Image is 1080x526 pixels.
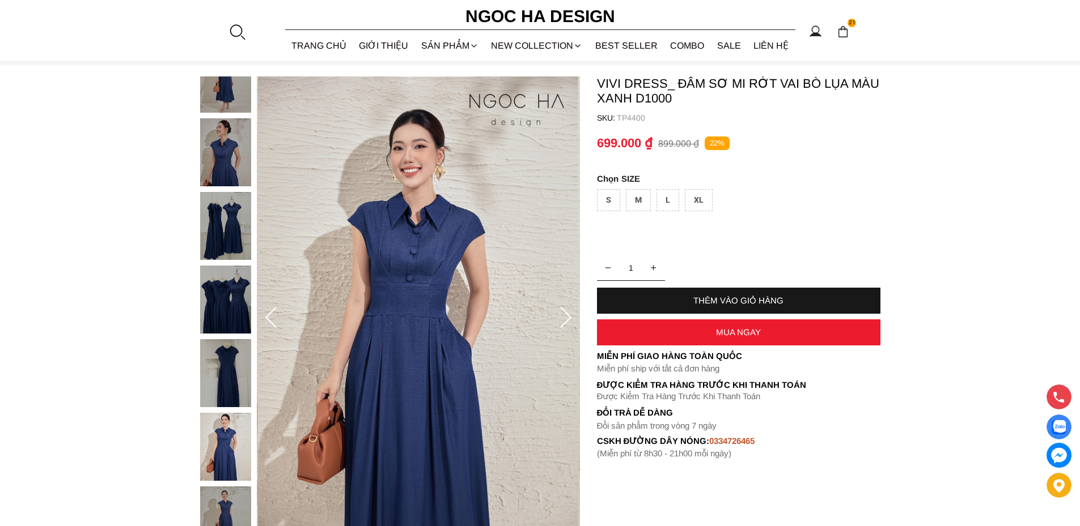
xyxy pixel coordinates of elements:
[1047,414,1071,439] a: Display image
[597,113,617,122] h6: SKU:
[617,113,880,122] p: TP4400
[200,118,251,186] img: Vivi Dress_ Đầm Sơ Mi Rớt Vai Bò Lụa Màu Xanh D1000_mini_2
[200,192,251,260] img: Vivi Dress_ Đầm Sơ Mi Rớt Vai Bò Lụa Màu Xanh D1000_mini_3
[415,31,485,61] div: SẢN PHẨM
[664,31,711,61] a: Combo
[597,351,742,361] font: Miễn phí giao hàng toàn quốc
[285,31,353,61] a: TRANG CHỦ
[705,136,730,151] p: 22%
[597,296,880,305] div: THÊM VÀO GIỎ HÀNG
[597,76,880,106] p: Vivi Dress_ Đầm Sơ Mi Rớt Vai Bò Lụa Màu Xanh D1000
[597,174,880,183] p: SIZE
[597,380,880,390] p: Được Kiểm Tra Hàng Trước Khi Thanh Toán
[1052,420,1066,434] img: Display image
[597,408,880,417] h6: Đổi trả dễ dàng
[837,25,849,38] img: img-CART-ICON-ksit0nf1
[200,45,251,113] img: Vivi Dress_ Đầm Sơ Mi Rớt Vai Bò Lụa Màu Xanh D1000_mini_1
[200,413,251,481] img: Vivi Dress_ Đầm Sơ Mi Rớt Vai Bò Lụa Màu Xanh D1000_mini_6
[200,266,251,333] img: Vivi Dress_ Đầm Sơ Mi Rớt Vai Bò Lụa Màu Xanh D1000_mini_4
[485,31,589,61] a: NEW COLLECTION
[597,256,665,279] input: Quantity input
[626,189,651,211] div: M
[200,339,251,407] img: Vivi Dress_ Đầm Sơ Mi Rớt Vai Bò Lụa Màu Xanh D1000_mini_5
[597,391,880,401] p: Được Kiểm Tra Hàng Trước Khi Thanh Toán
[1047,443,1071,468] a: messenger
[597,448,731,458] font: (Miễn phí từ 8h30 - 21h00 mỗi ngày)
[747,31,795,61] a: LIÊN HỆ
[711,31,748,61] a: SALE
[353,31,415,61] a: GIỚI THIỆU
[597,436,710,446] font: cskh đường dây nóng:
[709,436,755,446] font: 0334726465
[848,19,857,28] span: 21
[597,327,880,337] div: MUA NGAY
[597,421,717,430] font: Đổi sản phẩm trong vòng 7 ngày
[685,189,713,211] div: XL
[597,189,620,211] div: S
[597,136,653,151] p: 699.000 ₫
[657,189,679,211] div: L
[597,364,719,373] font: Miễn phí ship với tất cả đơn hàng
[589,31,664,61] a: BEST SELLER
[455,3,625,30] a: Ngoc Ha Design
[658,138,699,149] p: 899.000 ₫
